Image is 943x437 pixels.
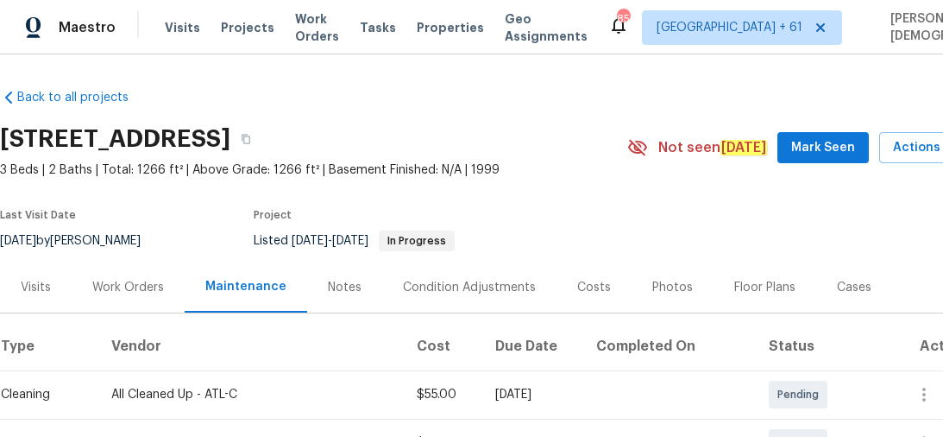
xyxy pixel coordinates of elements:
[21,279,51,296] div: Visits
[837,279,871,296] div: Cases
[59,19,116,36] span: Maestro
[658,139,767,156] span: Not seen
[230,123,261,155] button: Copy Address
[292,235,328,247] span: [DATE]
[97,322,403,370] th: Vendor
[617,10,629,28] div: 859
[417,19,484,36] span: Properties
[1,386,84,403] div: Cleaning
[577,279,611,296] div: Costs
[777,132,869,164] button: Mark Seen
[360,22,396,34] span: Tasks
[380,236,453,246] span: In Progress
[495,386,569,403] div: [DATE]
[403,279,536,296] div: Condition Adjustments
[205,278,286,295] div: Maintenance
[254,210,292,220] span: Project
[221,19,274,36] span: Projects
[777,386,826,403] span: Pending
[332,235,368,247] span: [DATE]
[295,10,339,45] span: Work Orders
[582,322,756,370] th: Completed On
[417,386,468,403] div: $55.00
[791,137,855,159] span: Mark Seen
[403,322,481,370] th: Cost
[165,19,200,36] span: Visits
[755,322,890,370] th: Status
[505,10,588,45] span: Geo Assignments
[111,386,389,403] div: All Cleaned Up - ATL-C
[92,279,164,296] div: Work Orders
[652,279,693,296] div: Photos
[734,279,795,296] div: Floor Plans
[328,279,361,296] div: Notes
[720,140,767,155] em: [DATE]
[657,19,802,36] span: [GEOGRAPHIC_DATA] + 61
[292,235,368,247] span: -
[254,235,455,247] span: Listed
[481,322,582,370] th: Due Date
